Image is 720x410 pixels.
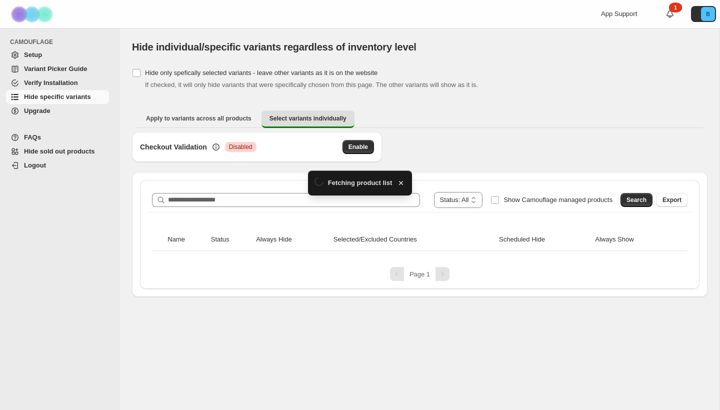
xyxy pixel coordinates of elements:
[10,38,113,46] span: CAMOUFLAGE
[662,196,681,204] span: Export
[24,147,95,155] span: Hide sold out products
[6,76,109,90] a: Verify Installation
[626,196,646,204] span: Search
[148,267,691,281] nav: Pagination
[138,110,259,126] button: Apply to variants across all products
[146,114,251,122] span: Apply to variants across all products
[132,132,707,297] div: Select variants individually
[6,158,109,172] a: Logout
[253,228,330,251] th: Always Hide
[229,143,252,151] span: Disabled
[24,161,46,169] span: Logout
[6,90,109,104] a: Hide specific variants
[269,114,346,122] span: Select variants individually
[132,41,416,52] span: Hide individual/specific variants regardless of inventory level
[24,51,42,58] span: Setup
[6,130,109,144] a: FAQs
[620,193,652,207] button: Search
[496,228,592,251] th: Scheduled Hide
[6,144,109,158] a: Hide sold out products
[24,107,50,114] span: Upgrade
[6,104,109,118] a: Upgrade
[6,48,109,62] a: Setup
[208,228,253,251] th: Status
[409,270,430,278] span: Page 1
[24,65,87,72] span: Variant Picker Guide
[706,11,709,17] text: B
[328,178,392,188] span: Fetching product list
[8,0,58,28] img: Camouflage
[701,7,715,21] span: Avatar with initials B
[342,140,374,154] button: Enable
[145,81,478,88] span: If checked, it will only hide variants that were specifically chosen from this page. The other va...
[24,79,78,86] span: Verify Installation
[164,228,207,251] th: Name
[348,143,368,151] span: Enable
[601,10,637,17] span: App Support
[261,110,354,128] button: Select variants individually
[24,93,91,100] span: Hide specific variants
[140,142,207,152] h3: Checkout Validation
[656,193,687,207] button: Export
[145,69,377,76] span: Hide only spefically selected variants - leave other variants as it is on the website
[503,196,612,203] span: Show Camouflage managed products
[6,62,109,76] a: Variant Picker Guide
[330,228,496,251] th: Selected/Excluded Countries
[691,6,716,22] button: Avatar with initials B
[665,9,675,19] a: 1
[669,2,682,12] div: 1
[24,133,41,141] span: FAQs
[592,228,674,251] th: Always Show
